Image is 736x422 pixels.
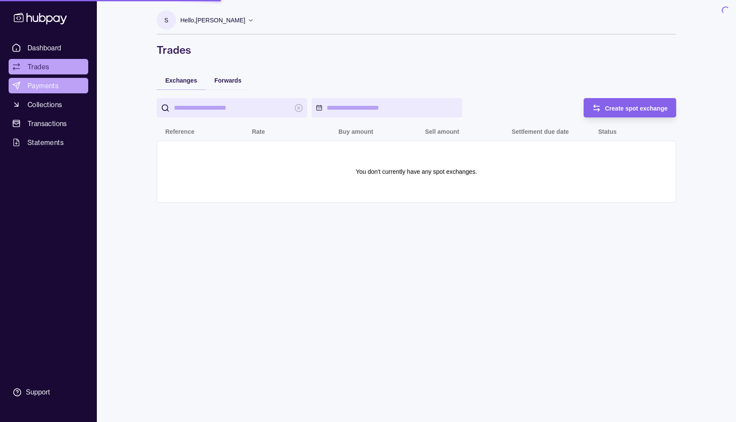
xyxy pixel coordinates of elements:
[356,167,477,176] p: You don't currently have any spot exchanges.
[28,62,49,72] span: Trades
[28,43,62,53] span: Dashboard
[26,388,50,397] div: Support
[164,15,168,25] p: S
[9,116,88,131] a: Transactions
[28,118,67,129] span: Transactions
[9,135,88,150] a: Statements
[28,99,62,110] span: Collections
[9,97,88,112] a: Collections
[9,40,88,55] a: Dashboard
[338,128,373,135] p: Buy amount
[9,59,88,74] a: Trades
[214,77,241,84] span: Forwards
[165,77,197,84] span: Exchanges
[252,128,265,135] p: Rate
[9,383,88,401] a: Support
[584,98,677,117] button: Create spot exchange
[165,128,195,135] p: Reference
[9,78,88,93] a: Payments
[180,15,245,25] p: Hello, [PERSON_NAME]
[598,128,617,135] p: Status
[28,80,59,91] span: Payments
[157,43,676,57] h1: Trades
[174,98,290,117] input: search
[28,137,64,148] span: Statements
[605,105,668,112] span: Create spot exchange
[512,128,569,135] p: Settlement due date
[425,128,459,135] p: Sell amount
